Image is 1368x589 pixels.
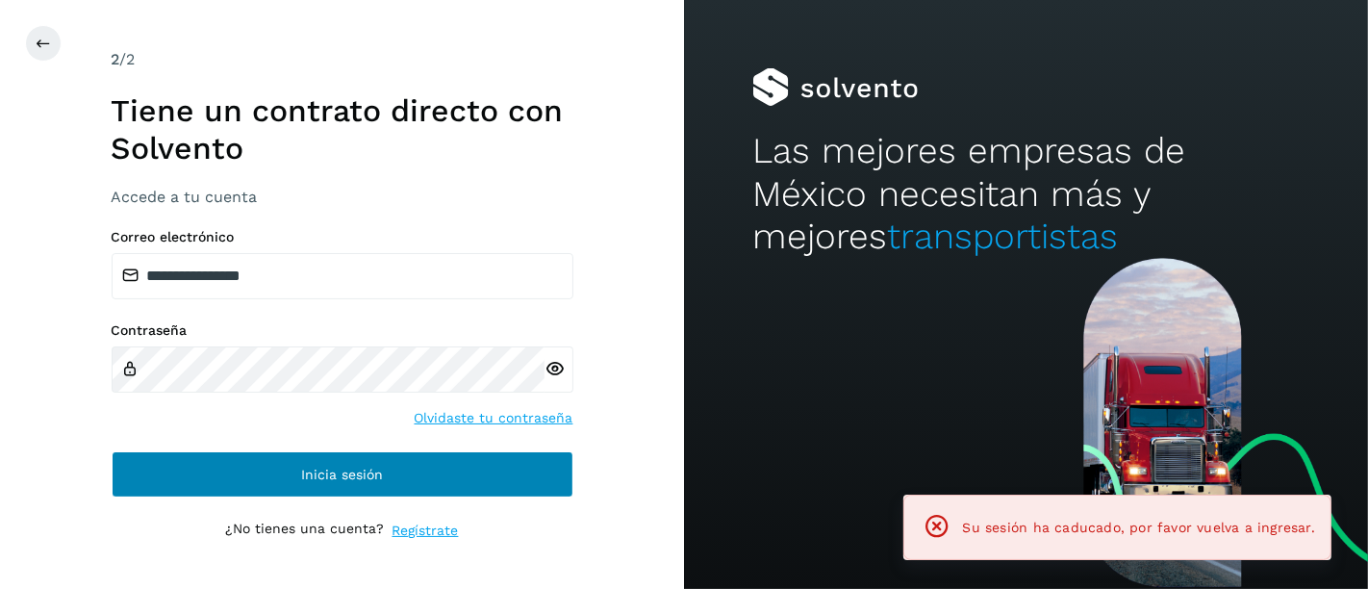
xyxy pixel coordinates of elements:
h2: Las mejores empresas de México necesitan más y mejores [752,130,1300,258]
a: Regístrate [393,521,459,541]
span: Su sesión ha caducado, por favor vuelva a ingresar. [963,520,1315,535]
span: transportistas [887,216,1118,257]
label: Correo electrónico [112,229,573,245]
h1: Tiene un contrato directo con Solvento [112,92,573,166]
a: Olvidaste tu contraseña [415,408,573,428]
button: Inicia sesión [112,451,573,498]
label: Contraseña [112,322,573,339]
span: Inicia sesión [301,468,383,481]
h3: Accede a tu cuenta [112,188,573,206]
p: ¿No tienes una cuenta? [226,521,385,541]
